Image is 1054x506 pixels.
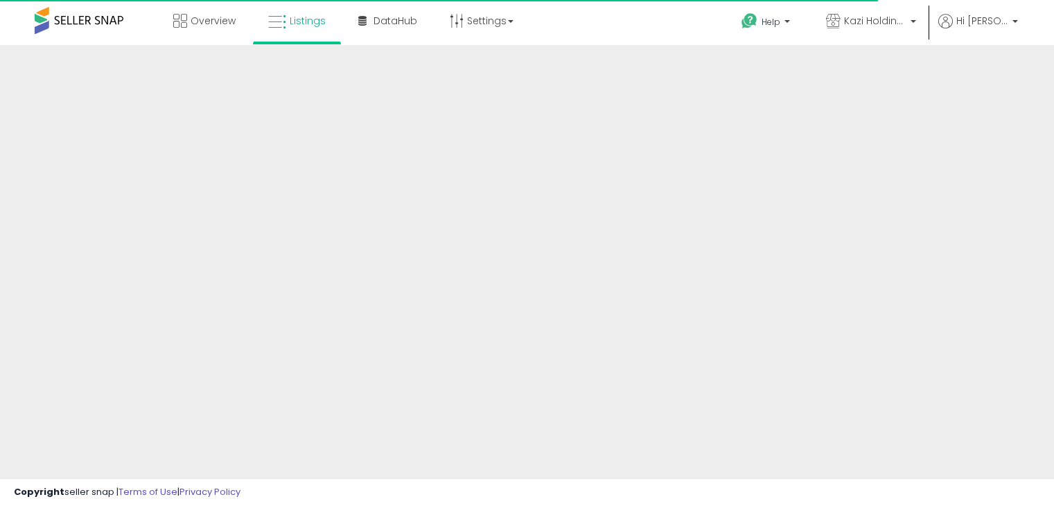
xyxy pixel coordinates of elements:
span: Help [762,16,780,28]
span: DataHub [374,14,417,28]
a: Terms of Use [118,485,177,498]
div: seller snap | | [14,486,240,499]
a: Privacy Policy [179,485,240,498]
span: Hi [PERSON_NAME] [956,14,1008,28]
span: Kazi Holdings [844,14,906,28]
a: Help [730,2,804,45]
span: Listings [290,14,326,28]
span: Overview [191,14,236,28]
i: Get Help [741,12,758,30]
a: Hi [PERSON_NAME] [938,14,1018,45]
strong: Copyright [14,485,64,498]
